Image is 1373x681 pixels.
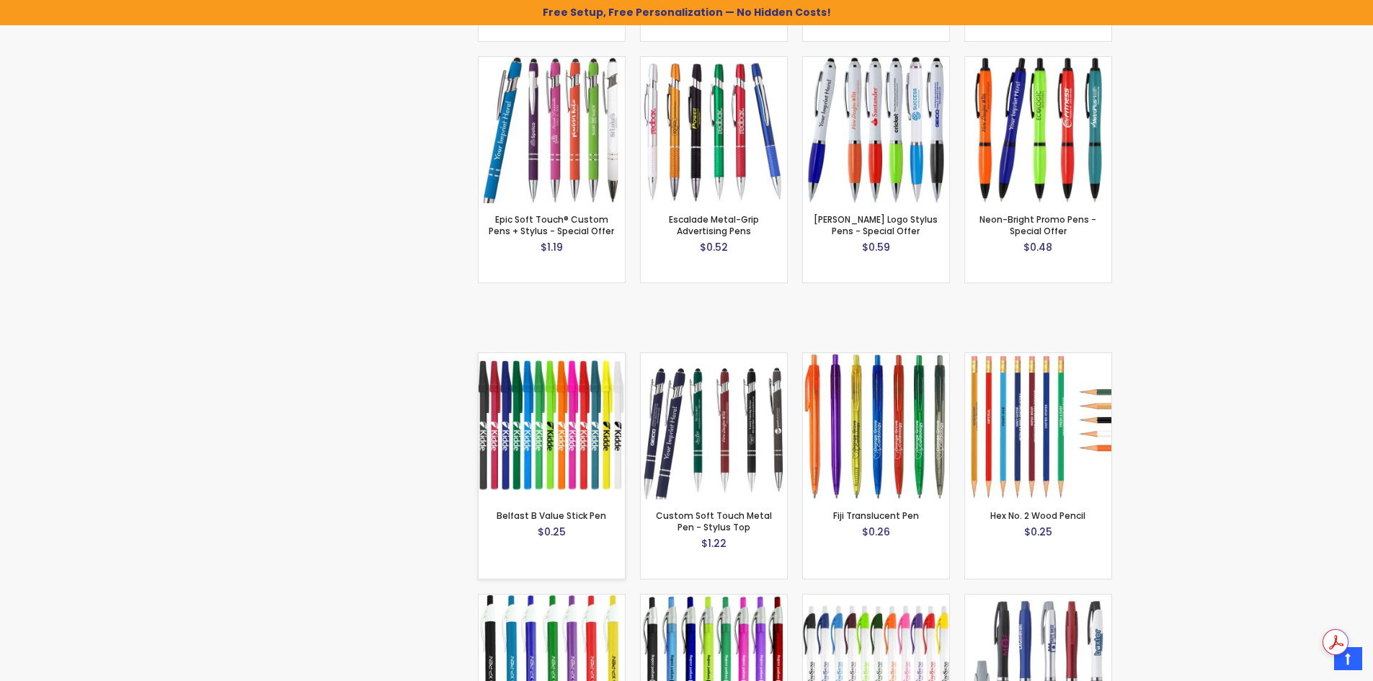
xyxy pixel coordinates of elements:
img: Neon-Bright Promo Pens - Special Offer [965,57,1111,203]
a: Epic Soft Touch® Custom Pens + Stylus - Special Offer [489,213,614,237]
a: Kimberly Logo Stylus Pens - Special Offer [803,56,949,68]
span: $0.59 [862,240,890,254]
a: Fiji Translucent Pen [833,509,919,522]
iframe: Google Customer Reviews [1254,642,1373,681]
a: [PERSON_NAME] Logo Stylus Pens - Special Offer [814,213,938,237]
a: Preston Translucent Pen [641,594,787,606]
span: $1.22 [701,536,727,551]
a: Escalade Metal-Grip Advertising Pens [641,56,787,68]
img: Escalade Metal-Grip Advertising Pens [641,57,787,203]
span: $0.25 [1024,525,1052,539]
img: Belfast B Value Stick Pen [479,353,625,499]
img: Kimberly Logo Stylus Pens - Special Offer [803,57,949,203]
span: $0.48 [1023,240,1052,254]
a: Fiji Translucent Pen [803,352,949,365]
a: Hex No. 2 Wood Pencil [990,509,1085,522]
span: $0.26 [862,525,890,539]
a: Neon-Bright Promo Pens - Special Offer [979,213,1096,237]
a: Custom Soft Touch Metal Pen - Stylus Top [656,509,772,533]
img: Hex No. 2 Wood Pencil [965,353,1111,499]
a: Preston W Click Pen [803,594,949,606]
a: Preston B Click Pen [479,594,625,606]
img: Custom Soft Touch Metal Pen - Stylus Top [641,353,787,499]
span: $0.25 [538,525,566,539]
a: Custom Soft Touch Metal Pen - Stylus Top [641,352,787,365]
a: Belfast B Value Stick Pen [497,509,606,522]
a: Hex No. 2 Wood Pencil [965,352,1111,365]
a: Escalade Metal-Grip Advertising Pens [669,213,759,237]
a: Belfast B Value Stick Pen [479,352,625,365]
img: Epic Soft Touch® Custom Pens + Stylus - Special Offer [479,57,625,203]
a: Epic Soft Touch® Custom Pens + Stylus - Special Offer [479,56,625,68]
span: $0.52 [700,240,728,254]
span: $1.19 [541,240,563,254]
a: Souvenir® Lyric Pen [965,594,1111,606]
img: Fiji Translucent Pen [803,353,949,499]
a: Neon-Bright Promo Pens - Special Offer [965,56,1111,68]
